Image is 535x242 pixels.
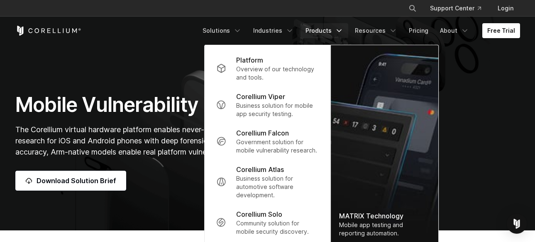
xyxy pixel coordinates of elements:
p: Corellium Solo [236,209,282,219]
p: Overview of our technology and tools. [236,65,319,82]
div: Navigation Menu [198,23,520,38]
div: Open Intercom Messenger [507,214,527,234]
a: About [435,23,474,38]
a: Corellium Viper Business solution for mobile app security testing. [210,87,325,123]
a: Solutions [198,23,247,38]
a: Platform Overview of our technology and tools. [210,50,325,87]
div: MATRIX Technology [339,211,430,221]
a: Corellium Falcon Government solution for mobile vulnerability research. [210,123,325,160]
div: Navigation Menu [398,1,520,16]
a: Support Center [423,1,488,16]
a: Industries [248,23,299,38]
p: Platform [236,55,263,65]
a: Products [300,23,348,38]
span: The Corellium virtual hardware platform enables never-before-possible security vulnerability rese... [15,125,343,156]
p: Business solution for mobile app security testing. [236,102,319,118]
span: Download Solution Brief [37,176,116,186]
button: Search [405,1,420,16]
p: Business solution for automotive software development. [236,174,319,199]
a: Login [491,1,520,16]
a: Corellium Home [15,26,81,36]
a: Pricing [404,23,433,38]
h1: Mobile Vulnerability Research [15,92,346,117]
div: Mobile app testing and reporting automation. [339,221,430,237]
a: Resources [350,23,402,38]
a: Free Trial [482,23,520,38]
a: Corellium Atlas Business solution for automotive software development. [210,160,325,204]
p: Corellium Atlas [236,165,284,174]
a: Corellium Solo Community solution for mobile security discovery. [210,204,325,241]
p: Government solution for mobile vulnerability research. [236,138,319,155]
a: Download Solution Brief [15,171,126,191]
p: Community solution for mobile security discovery. [236,219,319,236]
p: Corellium Falcon [236,128,289,138]
p: Corellium Viper [236,92,285,102]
